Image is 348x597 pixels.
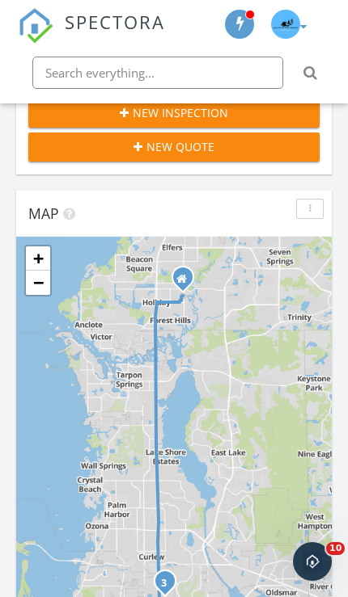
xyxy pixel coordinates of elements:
span: 10 [326,542,345,555]
span: SPECTORA [65,8,165,34]
span: Map [28,204,59,223]
input: Search everything... [32,57,283,89]
button: New Quote [28,132,320,162]
div: 5425 Kimberly lane, Holiday FL 34690 [183,277,193,287]
span: New Inspection [133,104,228,121]
a: Zoom out [26,271,50,295]
img: The Best Home Inspection Software - Spectora [18,8,53,44]
div: 2971 Estancia Blvd Building 4, Clearwater, FL 33761 [165,581,175,591]
iframe: Intercom live chat [293,542,332,581]
a: SPECTORA [18,23,165,55]
i: 3 [161,578,167,589]
img: free_sample_by_wix.jpg [271,10,300,39]
button: New Inspection [28,99,320,128]
span: New Quote [146,138,214,155]
a: Zoom in [26,246,50,271]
